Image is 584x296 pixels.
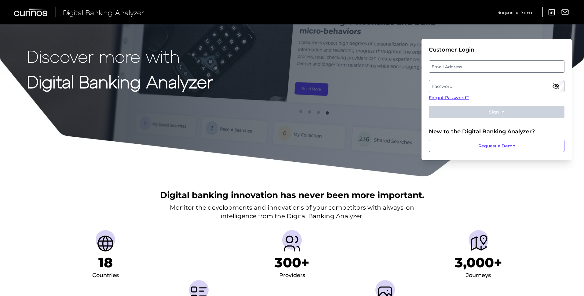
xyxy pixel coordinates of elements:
[170,203,414,220] p: Monitor the developments and innovations of your competitors with always-on intelligence from the...
[282,234,302,253] img: Providers
[429,128,564,135] div: New to the Digital Banking Analyzer?
[98,254,113,271] h1: 18
[92,271,119,280] div: Countries
[455,254,502,271] h1: 3,000+
[498,7,532,17] a: Request a Demo
[429,61,564,72] label: Email Address
[429,46,564,53] div: Customer Login
[27,46,213,66] p: Discover more with
[429,106,564,118] button: Sign In
[96,234,115,253] img: Countries
[429,140,564,152] a: Request a Demo
[63,8,144,17] span: Digital Banking Analyzer
[469,234,488,253] img: Journeys
[160,189,424,201] h2: Digital banking innovation has never been more important.
[466,271,491,280] div: Journeys
[14,9,48,16] img: Curinos
[279,271,305,280] div: Providers
[27,71,213,92] strong: Digital Banking Analyzer
[429,95,564,101] a: Forgot Password?
[275,254,309,271] h1: 300+
[498,10,532,15] span: Request a Demo
[429,81,564,92] label: Password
